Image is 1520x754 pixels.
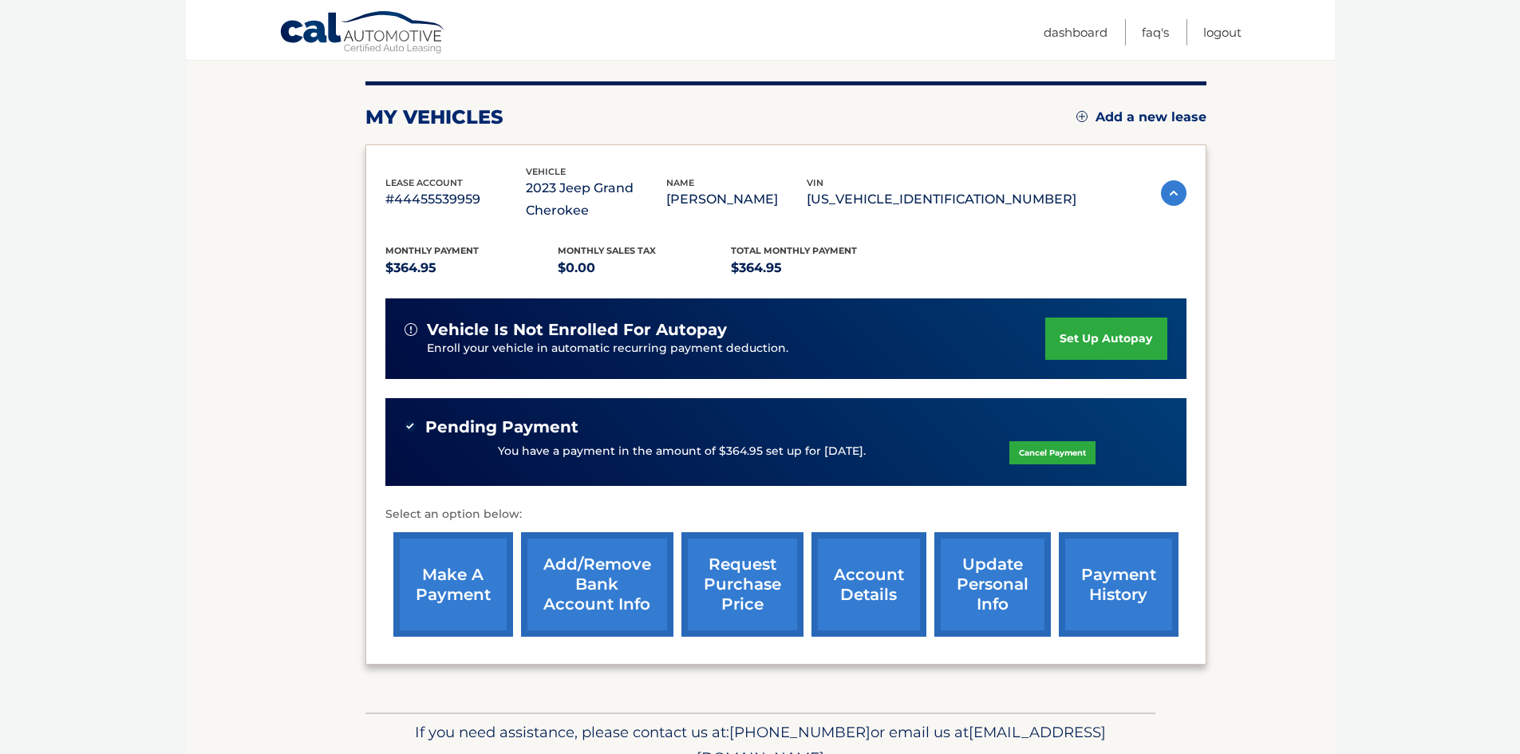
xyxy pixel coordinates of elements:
p: $0.00 [558,257,731,279]
a: Logout [1203,19,1242,45]
a: update personal info [934,532,1051,637]
span: Monthly sales Tax [558,245,656,256]
p: $364.95 [731,257,904,279]
p: 2023 Jeep Grand Cherokee [526,177,666,222]
p: You have a payment in the amount of $364.95 set up for [DATE]. [498,443,866,460]
a: Cal Automotive [279,10,447,57]
a: Add/Remove bank account info [521,532,673,637]
span: vehicle is not enrolled for autopay [427,320,727,340]
img: check-green.svg [405,420,416,432]
p: Enroll your vehicle in automatic recurring payment deduction. [427,340,1046,357]
a: payment history [1059,532,1178,637]
img: add.svg [1076,111,1088,122]
p: $364.95 [385,257,559,279]
span: [PHONE_NUMBER] [729,723,871,741]
span: name [666,177,694,188]
a: make a payment [393,532,513,637]
h2: my vehicles [365,105,503,129]
a: Add a new lease [1076,109,1206,125]
span: Pending Payment [425,417,578,437]
span: lease account [385,177,463,188]
p: [US_VEHICLE_IDENTIFICATION_NUMBER] [807,188,1076,211]
a: account details [811,532,926,637]
a: set up autopay [1045,318,1167,360]
a: Cancel Payment [1009,441,1096,464]
a: Dashboard [1044,19,1107,45]
img: alert-white.svg [405,323,417,336]
span: Monthly Payment [385,245,479,256]
a: request purchase price [681,532,803,637]
p: Select an option below: [385,505,1186,524]
a: FAQ's [1142,19,1169,45]
span: vin [807,177,823,188]
span: vehicle [526,166,566,177]
span: Total Monthly Payment [731,245,857,256]
p: [PERSON_NAME] [666,188,807,211]
p: #44455539959 [385,188,526,211]
img: accordion-active.svg [1161,180,1186,206]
